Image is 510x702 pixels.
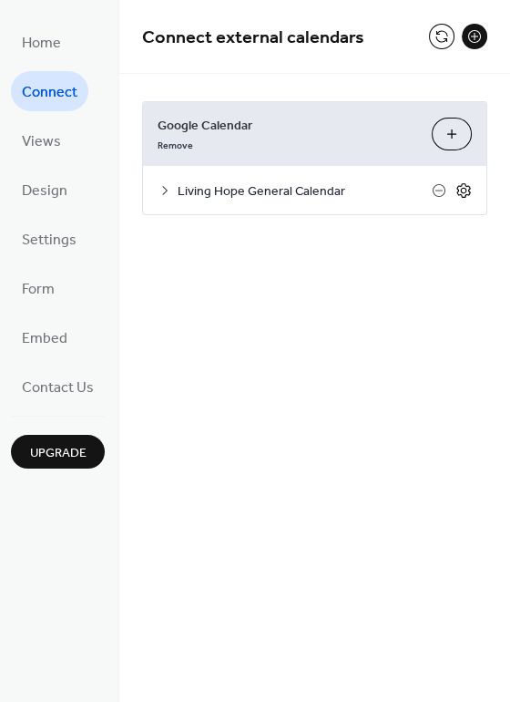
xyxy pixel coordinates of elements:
[158,117,417,136] span: Google Calendar
[142,20,364,56] span: Connect external calendars
[30,444,87,463] span: Upgrade
[11,317,78,357] a: Embed
[22,325,67,354] span: Embed
[22,374,94,403] span: Contact Us
[11,120,72,160] a: Views
[11,366,105,407] a: Contact Us
[22,275,55,305] span: Form
[11,170,78,210] a: Design
[22,128,61,157] span: Views
[11,22,72,62] a: Home
[178,182,432,201] span: Living Hope General Calendar
[11,71,88,111] a: Connect
[22,78,77,108] span: Connect
[11,219,87,259] a: Settings
[22,226,76,255] span: Settings
[11,268,66,308] a: Form
[11,435,105,469] button: Upgrade
[22,29,61,58] span: Home
[158,139,193,152] span: Remove
[22,177,67,206] span: Design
